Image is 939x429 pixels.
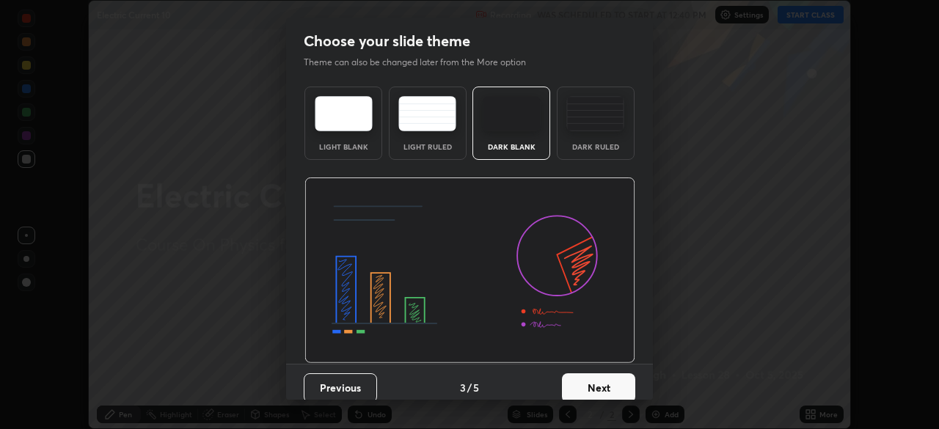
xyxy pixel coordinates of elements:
h4: 3 [460,380,466,395]
div: Dark Blank [482,143,541,150]
img: lightRuledTheme.5fabf969.svg [398,96,456,131]
div: Light Blank [314,143,373,150]
img: darkRuledTheme.de295e13.svg [566,96,624,131]
div: Light Ruled [398,143,457,150]
img: darkTheme.f0cc69e5.svg [483,96,541,131]
button: Previous [304,373,377,403]
img: lightTheme.e5ed3b09.svg [315,96,373,131]
h2: Choose your slide theme [304,32,470,51]
button: Next [562,373,635,403]
h4: 5 [473,380,479,395]
img: darkThemeBanner.d06ce4a2.svg [304,177,635,364]
div: Dark Ruled [566,143,625,150]
h4: / [467,380,472,395]
p: Theme can also be changed later from the More option [304,56,541,69]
